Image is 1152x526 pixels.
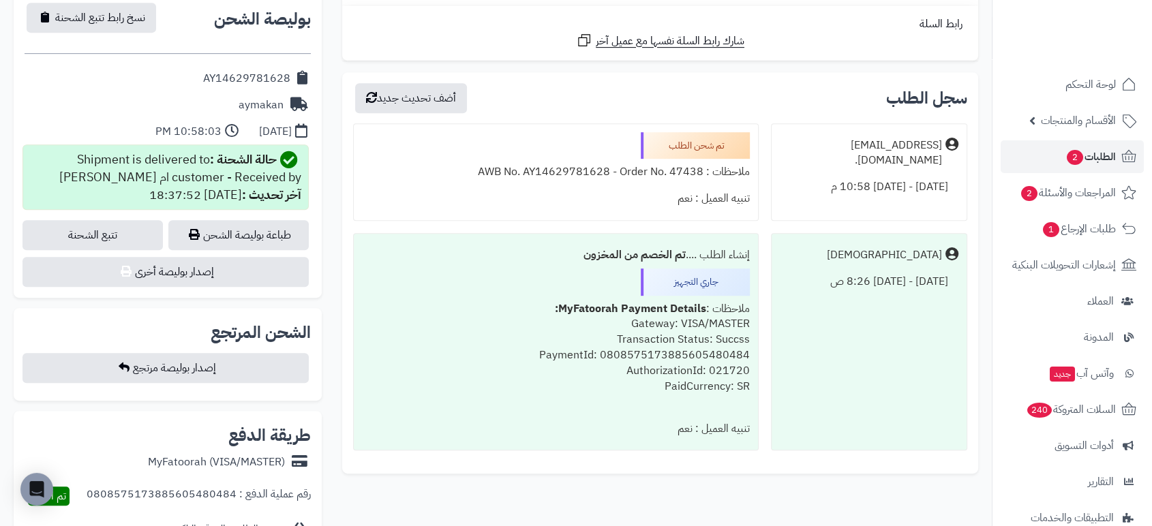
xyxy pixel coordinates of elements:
div: تنبيه العميل : نعم [362,185,750,212]
span: 1 [1043,222,1059,237]
div: Open Intercom Messenger [20,473,53,506]
h2: بوليصة الشحن [214,11,311,27]
a: إشعارات التحويلات البنكية [1001,249,1144,281]
span: وآتس آب [1048,364,1114,383]
span: أدوات التسويق [1055,436,1114,455]
div: [DATE] - [DATE] 10:58 م [780,174,958,200]
div: AY14629781628 [203,71,290,87]
div: إنشاء الطلب .... [362,242,750,268]
button: إصدار بوليصة أخرى [22,257,309,287]
span: الأقسام والمنتجات [1041,111,1116,130]
h2: طريقة الدفع [228,427,311,444]
strong: حالة الشحنة : [210,151,277,169]
span: التقارير [1088,472,1114,491]
a: المدونة [1001,321,1144,354]
div: تم شحن الطلب [641,132,750,159]
div: رابط السلة [348,16,973,32]
span: الطلبات [1065,147,1116,166]
div: [DATE] - [DATE] 8:26 ص [780,268,958,295]
div: Shipment is delivered to customer - Received by ام [PERSON_NAME] [DATE] 18:37:52 [30,151,301,203]
img: logo-2.png [1059,10,1139,39]
strong: آخر تحديث : [242,185,301,204]
span: العملاء [1087,292,1114,311]
div: ملاحظات : Gateway: VISA/MASTER Transaction Status: Succss PaymentId: 0808575173885605480484 Autho... [362,296,750,416]
div: MyFatoorah (VISA/MASTER) [148,454,285,470]
a: طباعة بوليصة الشحن [168,220,309,250]
a: تتبع الشحنة [22,220,163,250]
button: إصدار بوليصة مرتجع [22,353,309,383]
h3: سجل الطلب [886,90,967,106]
a: لوحة التحكم [1001,68,1144,101]
a: وآتس آبجديد [1001,357,1144,390]
b: MyFatoorah Payment Details: [555,300,706,317]
span: 2 [1067,150,1083,165]
a: العملاء [1001,285,1144,318]
span: جديد [1050,367,1075,382]
button: أضف تحديث جديد [355,83,467,113]
span: السلات المتروكة [1026,400,1116,419]
div: [DATE] [259,124,292,140]
div: جاري التجهيز [641,268,750,296]
b: تم الخصم من المخزون [583,247,686,263]
span: نسخ رابط تتبع الشحنة [55,10,145,26]
span: المدونة [1084,328,1114,347]
span: 2 [1021,186,1037,201]
h2: الشحن المرتجع [211,324,311,341]
span: طلبات الإرجاع [1042,219,1116,238]
span: المراجعات والأسئلة [1020,183,1116,202]
a: السلات المتروكة240 [1001,393,1144,426]
span: شارك رابط السلة نفسها مع عميل آخر [596,33,744,49]
a: أدوات التسويق [1001,429,1144,462]
div: تنبيه العميل : نعم [362,416,750,442]
a: شارك رابط السلة نفسها مع عميل آخر [576,32,744,49]
a: التقارير [1001,465,1144,498]
div: aymakan [239,97,284,113]
div: [EMAIL_ADDRESS][DOMAIN_NAME]. [780,138,942,169]
a: الطلبات2 [1001,140,1144,173]
div: 10:58:03 PM [155,124,222,140]
div: رقم عملية الدفع : 0808575173885605480484 [87,486,311,506]
a: طلبات الإرجاع1 [1001,213,1144,245]
div: ملاحظات : AWB No. AY14629781628 - Order No. 47438 [362,159,750,185]
span: إشعارات التحويلات البنكية [1012,256,1116,275]
span: 240 [1027,403,1052,418]
span: لوحة التحكم [1065,75,1116,94]
a: المراجعات والأسئلة2 [1001,176,1144,209]
button: نسخ رابط تتبع الشحنة [27,3,156,33]
div: [DEMOGRAPHIC_DATA] [827,247,942,263]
